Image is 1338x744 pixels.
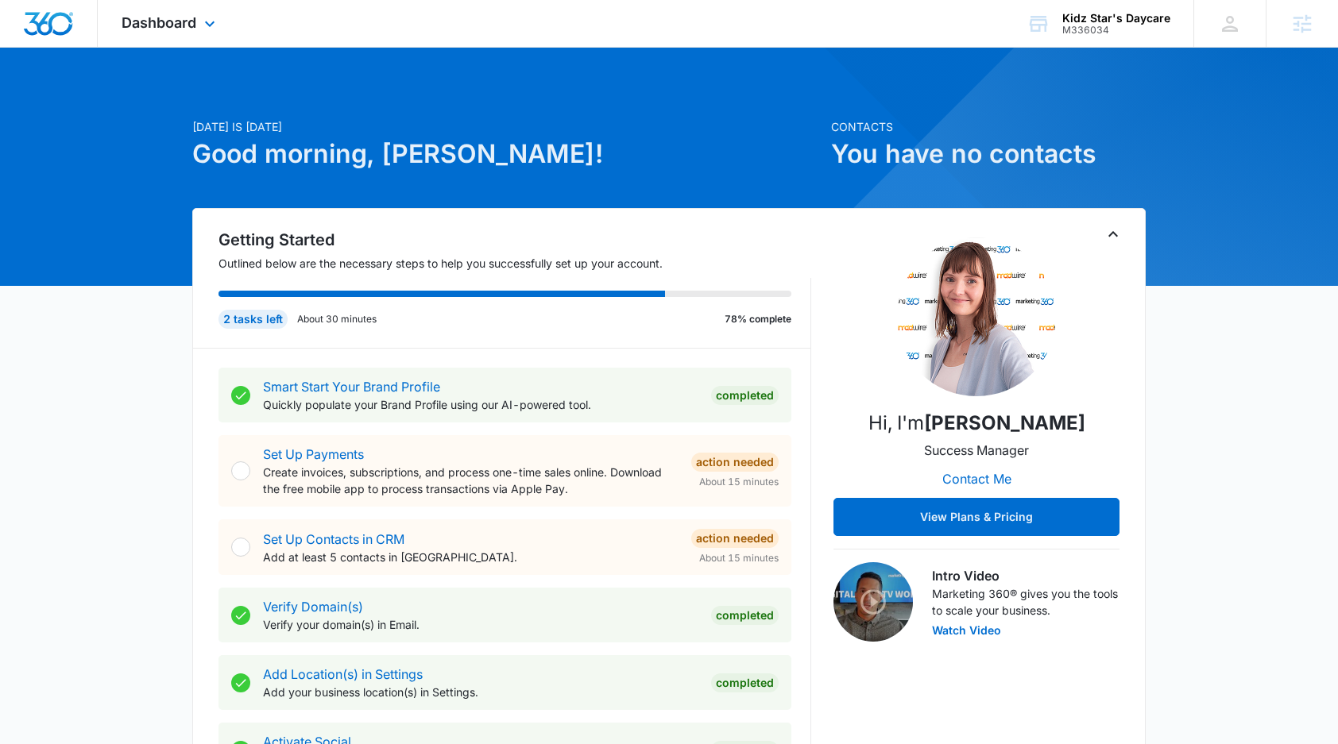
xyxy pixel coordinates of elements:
a: Smart Start Your Brand Profile [263,379,440,395]
a: Set Up Contacts in CRM [263,531,404,547]
p: Outlined below are the necessary steps to help you successfully set up your account. [218,255,811,272]
a: Verify Domain(s) [263,599,363,615]
p: 78% complete [725,312,791,326]
p: Success Manager [924,441,1029,460]
div: account name [1062,12,1170,25]
img: Christy Perez [897,237,1056,396]
img: tab_keywords_by_traffic_grey.svg [158,92,171,105]
p: Add at least 5 contacts in [GEOGRAPHIC_DATA]. [263,549,679,565]
img: website_grey.svg [25,41,38,54]
img: Intro Video [833,562,913,642]
a: Set Up Payments [263,446,364,462]
button: View Plans & Pricing [833,498,1120,536]
h2: Getting Started [218,228,811,252]
p: Marketing 360® gives you the tools to scale your business. [932,585,1120,619]
div: Action Needed [691,529,779,548]
button: Contact Me [926,460,1027,498]
div: Keywords by Traffic [176,94,268,104]
p: Add your business location(s) in Settings. [263,684,698,700]
div: Action Needed [691,453,779,472]
p: About 30 minutes [297,312,377,326]
span: Dashboard [122,14,196,31]
div: 2 tasks left [218,310,288,329]
h1: You have no contacts [831,135,1146,173]
span: About 15 minutes [699,475,779,489]
h1: Good morning, [PERSON_NAME]! [192,135,822,173]
p: Verify your domain(s) in Email. [263,616,698,633]
button: Toggle Collapse [1104,225,1123,244]
p: Quickly populate your Brand Profile using our AI-powered tool. [263,396,698,413]
div: Domain Overview [60,94,142,104]
h3: Intro Video [932,566,1120,585]
strong: [PERSON_NAME] [924,411,1085,434]
div: account id [1062,25,1170,36]
a: Add Location(s) in Settings [263,666,423,682]
img: tab_domain_overview_orange.svg [43,92,56,105]
p: Contacts [831,118,1146,135]
div: v 4.0.25 [44,25,78,38]
span: About 15 minutes [699,551,779,565]
button: Watch Video [932,625,1001,636]
div: Domain: [DOMAIN_NAME] [41,41,175,54]
div: Completed [711,606,779,625]
p: [DATE] is [DATE] [192,118,822,135]
div: Completed [711,386,779,405]
p: Hi, I'm [868,409,1085,438]
img: logo_orange.svg [25,25,38,38]
p: Create invoices, subscriptions, and process one-time sales online. Download the free mobile app t... [263,464,679,497]
div: Completed [711,673,779,692]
